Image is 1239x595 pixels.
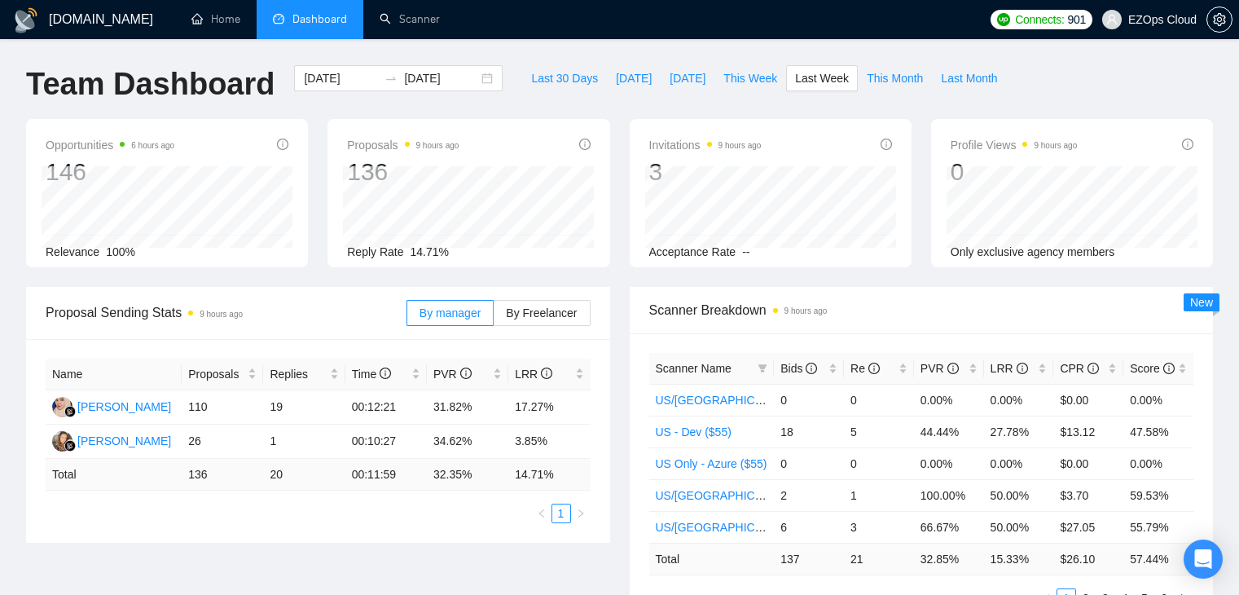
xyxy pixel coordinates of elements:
[914,416,984,447] td: 44.44%
[984,416,1054,447] td: 27.78%
[416,141,459,150] time: 9 hours ago
[1034,141,1077,150] time: 9 hours ago
[46,245,99,258] span: Relevance
[571,504,591,523] li: Next Page
[1087,363,1099,374] span: info-circle
[984,511,1054,543] td: 50.00%
[656,394,858,407] a: US/[GEOGRAPHIC_DATA] - GCP ($55)
[188,365,244,383] span: Proposals
[508,425,590,459] td: 3.85%
[844,384,914,416] td: 0
[806,363,817,374] span: info-circle
[347,135,459,155] span: Proposals
[1053,543,1123,575] td: $ 26.10
[656,457,767,470] a: US Only - Azure ($55)
[914,479,984,511] td: 100.00%
[427,425,508,459] td: 34.62%
[1123,479,1193,511] td: 59.53%
[541,368,552,379] span: info-circle
[182,459,263,491] td: 136
[106,245,135,258] span: 100%
[304,69,378,87] input: Start date
[914,447,984,479] td: 0.00%
[607,65,661,91] button: [DATE]
[656,362,732,375] span: Scanner Name
[1207,13,1232,26] span: setting
[984,479,1054,511] td: 50.00%
[786,65,858,91] button: Last Week
[411,245,449,258] span: 14.71%
[1053,416,1123,447] td: $13.12
[191,12,240,26] a: homeHome
[576,509,586,518] span: right
[742,245,749,258] span: --
[616,69,652,87] span: [DATE]
[714,65,786,91] button: This Week
[13,7,39,33] img: logo
[508,459,590,491] td: 14.71 %
[774,479,844,511] td: 2
[571,504,591,523] button: right
[844,416,914,447] td: 5
[263,459,345,491] td: 20
[1053,511,1123,543] td: $27.05
[263,425,345,459] td: 1
[951,156,1078,187] div: 0
[1123,511,1193,543] td: 55.79%
[784,306,828,315] time: 9 hours ago
[1206,13,1232,26] a: setting
[649,245,736,258] span: Acceptance Rate
[1190,296,1213,309] span: New
[427,390,508,425] td: 31.82%
[656,489,929,502] a: US/[GEOGRAPHIC_DATA] - Keywords (Others) ($55)
[532,504,551,523] button: left
[515,368,552,381] span: LRR
[795,69,849,87] span: Last Week
[1017,363,1028,374] span: info-circle
[649,300,1194,320] span: Scanner Breakdown
[277,139,288,150] span: info-circle
[774,416,844,447] td: 18
[1106,14,1118,25] span: user
[131,141,174,150] time: 6 hours ago
[1123,384,1193,416] td: 0.00%
[1053,479,1123,511] td: $3.70
[200,310,243,319] time: 9 hours ago
[420,306,481,320] span: By manager
[649,156,762,187] div: 3
[270,365,326,383] span: Replies
[947,363,959,374] span: info-circle
[984,384,1054,416] td: 0.00%
[46,156,174,187] div: 146
[951,135,1078,155] span: Profile Views
[1184,540,1223,579] div: Open Intercom Messenger
[551,504,571,523] li: 1
[46,459,182,491] td: Total
[914,511,984,543] td: 66.67%
[273,13,284,24] span: dashboard
[1163,363,1175,374] span: info-circle
[997,13,1010,26] img: upwork-logo.png
[182,359,263,390] th: Proposals
[649,135,762,155] span: Invitations
[427,459,508,491] td: 32.35 %
[1182,139,1193,150] span: info-circle
[26,65,275,104] h1: Team Dashboard
[649,543,775,575] td: Total
[670,69,705,87] span: [DATE]
[506,306,577,320] span: By Freelancer
[844,511,914,543] td: 3
[537,509,547,518] span: left
[774,543,844,575] td: 137
[758,364,767,373] span: filter
[844,447,914,479] td: 0
[64,440,76,452] img: gigradar-bm.png
[844,543,914,575] td: 21
[656,521,884,534] a: US/[GEOGRAPHIC_DATA] - Keywords ($55)
[1123,416,1193,447] td: 47.58%
[1053,384,1123,416] td: $0.00
[1067,11,1085,29] span: 901
[263,390,345,425] td: 19
[858,65,932,91] button: This Month
[718,141,762,150] time: 9 hours ago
